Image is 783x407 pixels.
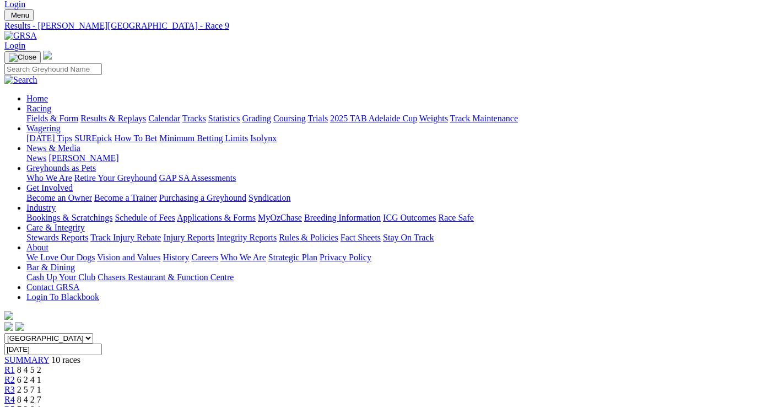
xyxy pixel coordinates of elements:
a: SUMMARY [4,355,49,365]
a: We Love Our Dogs [26,253,95,262]
a: Login To Blackbook [26,292,99,302]
a: Bar & Dining [26,263,75,272]
button: Toggle navigation [4,51,41,63]
a: Rules & Policies [279,233,338,242]
a: Integrity Reports [217,233,277,242]
a: How To Bet [115,133,158,143]
a: Isolynx [250,133,277,143]
div: Greyhounds as Pets [26,173,779,183]
a: [DATE] Tips [26,133,72,143]
a: Breeding Information [304,213,381,222]
a: Get Involved [26,183,73,192]
a: Statistics [208,114,240,123]
a: Privacy Policy [320,253,371,262]
div: News & Media [26,153,779,163]
a: Become an Owner [26,193,92,202]
a: Care & Integrity [26,223,85,232]
a: Coursing [273,114,306,123]
div: Wagering [26,133,779,143]
a: Contact GRSA [26,282,79,292]
a: Home [26,94,48,103]
a: Become a Trainer [94,193,157,202]
a: Trials [307,114,328,123]
img: Search [4,75,37,85]
span: Menu [11,11,29,19]
a: Greyhounds as Pets [26,163,96,173]
a: News & Media [26,143,80,153]
a: SUREpick [74,133,112,143]
a: R2 [4,375,15,384]
a: Wagering [26,124,61,133]
span: 6 2 4 1 [17,375,41,384]
div: Care & Integrity [26,233,779,243]
a: Login [4,41,25,50]
a: R3 [4,385,15,394]
div: Bar & Dining [26,272,779,282]
div: About [26,253,779,263]
a: 2025 TAB Adelaide Cup [330,114,417,123]
button: Toggle navigation [4,9,34,21]
a: Stay On Track [383,233,434,242]
a: Race Safe [438,213,473,222]
a: History [163,253,189,262]
a: R4 [4,395,15,404]
a: Stewards Reports [26,233,88,242]
img: facebook.svg [4,322,13,331]
img: logo-grsa-white.png [4,311,13,320]
a: Racing [26,104,51,113]
a: Weights [419,114,448,123]
a: Strategic Plan [268,253,317,262]
a: Minimum Betting Limits [159,133,248,143]
div: Industry [26,213,779,223]
a: MyOzChase [258,213,302,222]
img: twitter.svg [15,322,24,331]
input: Search [4,63,102,75]
a: Purchasing a Greyhound [159,193,246,202]
img: GRSA [4,31,37,41]
a: Injury Reports [163,233,214,242]
input: Select date [4,344,102,355]
a: ICG Outcomes [383,213,436,222]
a: [PERSON_NAME] [48,153,118,163]
a: Calendar [148,114,180,123]
img: logo-grsa-white.png [43,51,52,60]
a: Schedule of Fees [115,213,175,222]
a: Cash Up Your Club [26,272,95,282]
a: Track Injury Rebate [90,233,161,242]
span: 8 4 2 7 [17,395,41,404]
a: Chasers Restaurant & Function Centre [98,272,234,282]
a: Results & Replays [80,114,146,123]
a: Applications & Forms [177,213,256,222]
a: News [26,153,46,163]
a: Track Maintenance [450,114,518,123]
a: Careers [191,253,218,262]
div: Racing [26,114,779,124]
a: Fields & Form [26,114,78,123]
a: GAP SA Assessments [159,173,236,183]
a: Tracks [182,114,206,123]
a: Grading [242,114,271,123]
a: Bookings & Scratchings [26,213,112,222]
a: Retire Your Greyhound [74,173,157,183]
a: Syndication [249,193,290,202]
img: Close [9,53,36,62]
a: Results - [PERSON_NAME][GEOGRAPHIC_DATA] - Race 9 [4,21,779,31]
span: 8 4 5 2 [17,365,41,374]
a: Who We Are [26,173,72,183]
a: R1 [4,365,15,374]
a: Industry [26,203,56,212]
a: Who We Are [220,253,266,262]
span: 10 races [51,355,80,365]
a: Vision and Values [97,253,160,262]
div: Get Involved [26,193,779,203]
a: Fact Sheets [341,233,381,242]
span: 2 5 7 1 [17,385,41,394]
a: About [26,243,48,252]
